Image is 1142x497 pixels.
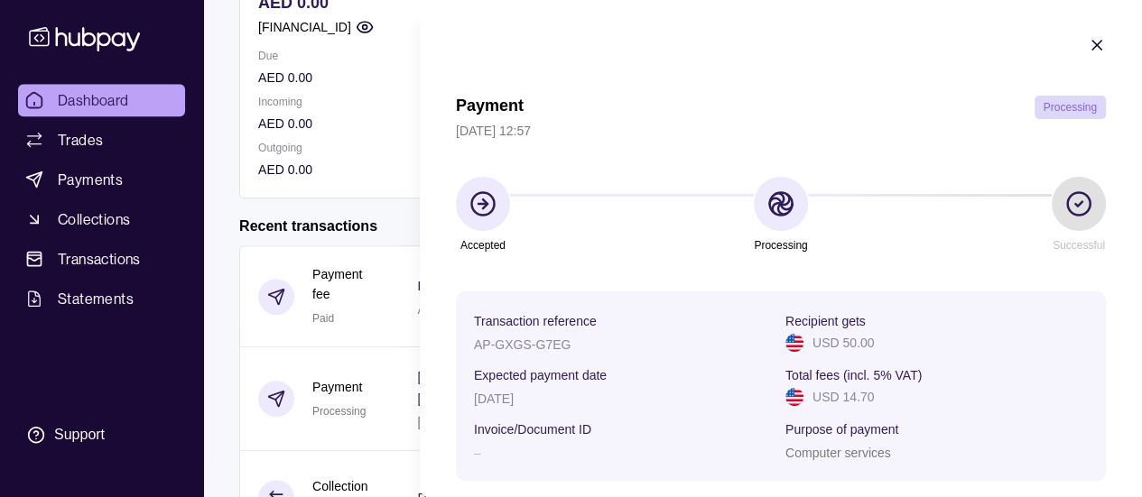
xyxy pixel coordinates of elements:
p: Invoice/Document ID [474,422,591,437]
p: – [474,446,481,460]
p: USD 50.00 [812,333,874,353]
span: Processing [1044,101,1097,114]
p: [DATE] [474,391,514,406]
p: Successful [1053,235,1105,255]
p: Transaction reference [474,314,597,328]
p: Processing [754,235,807,255]
p: [DATE] 12:57 [456,121,1106,141]
p: Expected payment date [474,368,607,382]
img: us [785,388,803,406]
p: Recipient gets [785,314,866,328]
p: AP-GXGS-G7EG [474,337,571,352]
p: USD 14.70 [812,387,874,407]
p: Total fees (incl. 5% VAT) [785,368,922,382]
p: Computer services [785,446,891,460]
p: Accepted [460,235,506,255]
h1: Payment [456,96,524,119]
img: us [785,334,803,352]
p: Purpose of payment [785,422,898,437]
